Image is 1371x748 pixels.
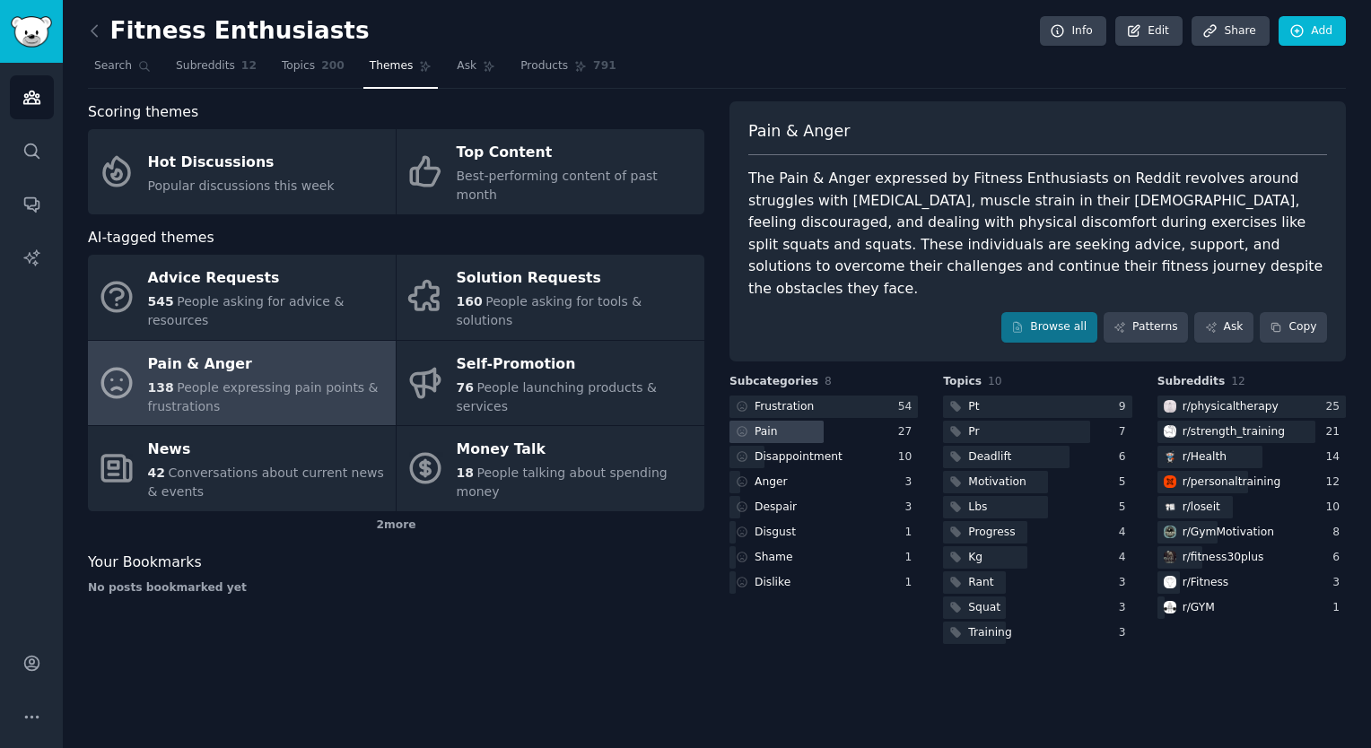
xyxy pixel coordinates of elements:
div: 1 [905,525,919,541]
a: Ask [1194,312,1253,343]
div: 7 [1119,424,1132,440]
span: 160 [457,294,483,309]
div: Pr [968,424,979,440]
div: Self-Promotion [457,350,695,378]
span: 76 [457,380,474,395]
a: Share [1192,16,1269,47]
a: Money Talk18People talking about spending money [397,426,704,511]
span: Conversations about current news & events [148,465,384,499]
img: personaltraining [1164,475,1176,488]
span: Ask [457,58,476,74]
a: Despair3 [729,496,918,518]
div: Hot Discussions [148,148,335,177]
div: 3 [905,474,919,491]
span: Scoring themes [88,101,198,124]
span: AI-tagged themes [88,227,214,249]
div: Lbs [968,500,987,516]
div: r/ Fitness [1183,575,1229,591]
img: GummySearch logo [11,16,52,48]
div: r/ fitness30plus [1183,550,1264,566]
h2: Fitness Enthusiasts [88,17,370,46]
div: 14 [1325,449,1346,465]
span: 12 [241,58,257,74]
a: Deadlift6 [943,446,1131,468]
a: Hot DiscussionsPopular discussions this week [88,129,396,214]
img: fitness30plus [1164,551,1176,563]
span: 18 [457,465,474,480]
a: personaltrainingr/personaltraining12 [1157,471,1346,493]
span: 8 [825,375,832,387]
a: physicaltherapyr/physicaltherapy25 [1157,396,1346,418]
span: 12 [1231,375,1245,387]
div: Advice Requests [148,265,387,293]
span: Subreddits [1157,374,1226,390]
div: Disgust [755,525,796,541]
div: 4 [1119,550,1132,566]
span: Search [94,58,132,74]
a: fitness30plusr/fitness30plus6 [1157,546,1346,569]
a: Pain & Anger138People expressing pain points & frustrations [88,341,396,426]
div: r/ strength_training [1183,424,1285,440]
div: 8 [1332,525,1346,541]
a: Subreddits12 [170,52,263,89]
div: 2 more [88,511,704,540]
span: Pain & Anger [748,120,850,143]
a: Training3 [943,622,1131,644]
div: Training [968,625,1011,641]
a: News42Conversations about current news & events [88,426,396,511]
div: Squat [968,600,1000,616]
div: 21 [1325,424,1346,440]
span: Topics [943,374,982,390]
a: Browse all [1001,312,1097,343]
div: 12 [1325,474,1346,491]
span: People expressing pain points & frustrations [148,380,379,413]
span: 42 [148,465,165,480]
a: loseitr/loseit10 [1157,496,1346,518]
div: r/ GYM [1183,600,1215,616]
div: Kg [968,550,982,566]
div: r/ personaltraining [1183,474,1281,491]
img: physicaltherapy [1164,400,1176,413]
span: Your Bookmarks [88,552,202,574]
a: Edit [1115,16,1183,47]
a: Fitnessr/Fitness3 [1157,571,1346,594]
div: Disappointment [755,449,843,465]
div: r/ GymMotivation [1183,525,1274,541]
a: Frustration54 [729,396,918,418]
span: People launching products & services [457,380,657,413]
span: Themes [370,58,414,74]
div: 1 [1332,600,1346,616]
div: 6 [1332,550,1346,566]
a: Motivation5 [943,471,1131,493]
div: Despair [755,500,797,516]
div: Money Talk [457,436,695,465]
button: Copy [1260,312,1327,343]
div: News [148,436,387,465]
div: Pain & Anger [148,350,387,378]
span: 545 [148,294,174,309]
div: 3 [1119,575,1132,591]
div: Rant [968,575,993,591]
img: loseit [1164,500,1176,513]
img: GYM [1164,601,1176,613]
a: Dislike1 [729,571,918,594]
a: Solution Requests160People asking for tools & solutions [397,255,704,340]
div: Progress [968,525,1015,541]
a: Anger3 [729,471,918,493]
span: Best-performing content of past month [457,169,658,202]
div: 6 [1119,449,1132,465]
span: People asking for advice & resources [148,294,345,327]
div: 3 [1119,625,1132,641]
a: Rant3 [943,571,1131,594]
img: Health [1164,450,1176,463]
div: 1 [905,550,919,566]
div: The Pain & Anger expressed by Fitness Enthusiasts on Reddit revolves around struggles with [MEDIC... [748,168,1327,300]
a: Ask [450,52,502,89]
div: 3 [1332,575,1346,591]
div: 5 [1119,500,1132,516]
span: Products [520,58,568,74]
span: People asking for tools & solutions [457,294,642,327]
a: Pain27 [729,421,918,443]
div: 27 [898,424,919,440]
div: 5 [1119,474,1132,491]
